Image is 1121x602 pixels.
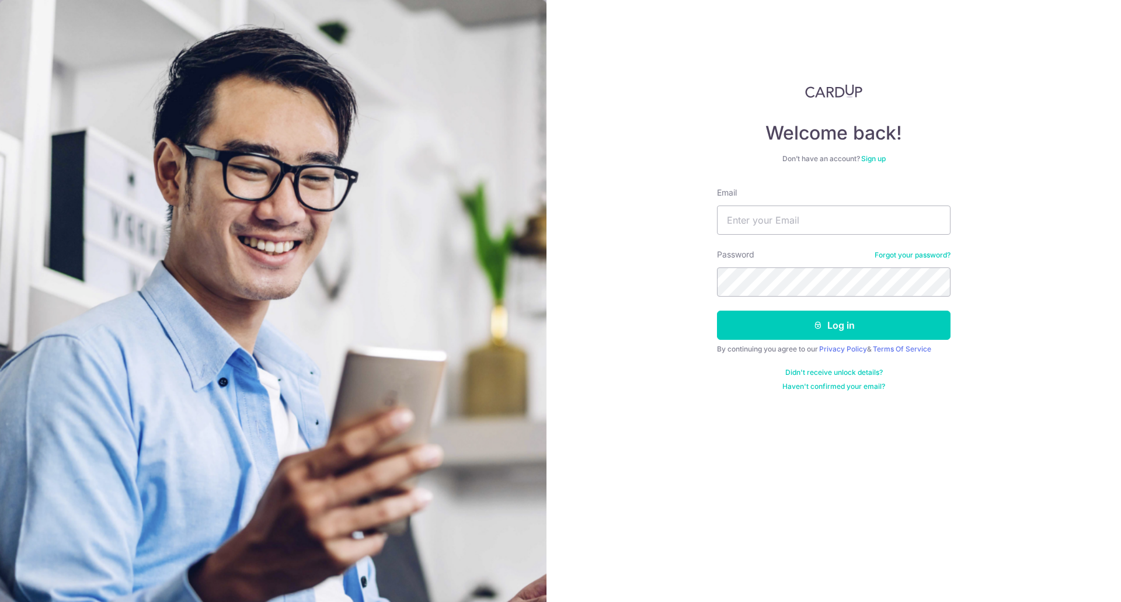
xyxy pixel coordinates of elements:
a: Terms Of Service [873,345,931,353]
a: Forgot your password? [875,250,951,260]
div: Don’t have an account? [717,154,951,163]
input: Enter your Email [717,206,951,235]
a: Sign up [861,154,886,163]
div: By continuing you agree to our & [717,345,951,354]
label: Email [717,187,737,199]
img: CardUp Logo [805,84,862,98]
button: Log in [717,311,951,340]
a: Privacy Policy [819,345,867,353]
label: Password [717,249,754,260]
h4: Welcome back! [717,121,951,145]
a: Didn't receive unlock details? [785,368,883,377]
a: Haven't confirmed your email? [782,382,885,391]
